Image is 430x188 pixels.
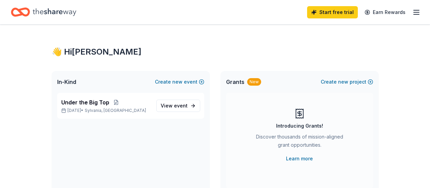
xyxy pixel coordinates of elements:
[61,108,151,113] p: [DATE] •
[307,6,358,18] a: Start free trial
[61,98,109,106] span: Under the Big Top
[11,4,76,20] a: Home
[52,46,379,57] div: 👋 Hi [PERSON_NAME]
[338,78,348,86] span: new
[85,108,146,113] span: Sylvania, [GEOGRAPHIC_DATA]
[172,78,182,86] span: new
[156,100,200,112] a: View event
[247,78,261,86] div: New
[57,78,76,86] span: In-Kind
[321,78,373,86] button: Createnewproject
[155,78,204,86] button: Createnewevent
[253,133,346,152] div: Discover thousands of mission-aligned grant opportunities.
[161,102,188,110] span: View
[276,122,323,130] div: Introducing Grants!
[286,155,313,163] a: Learn more
[174,103,188,109] span: event
[361,6,410,18] a: Earn Rewards
[226,78,244,86] span: Grants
